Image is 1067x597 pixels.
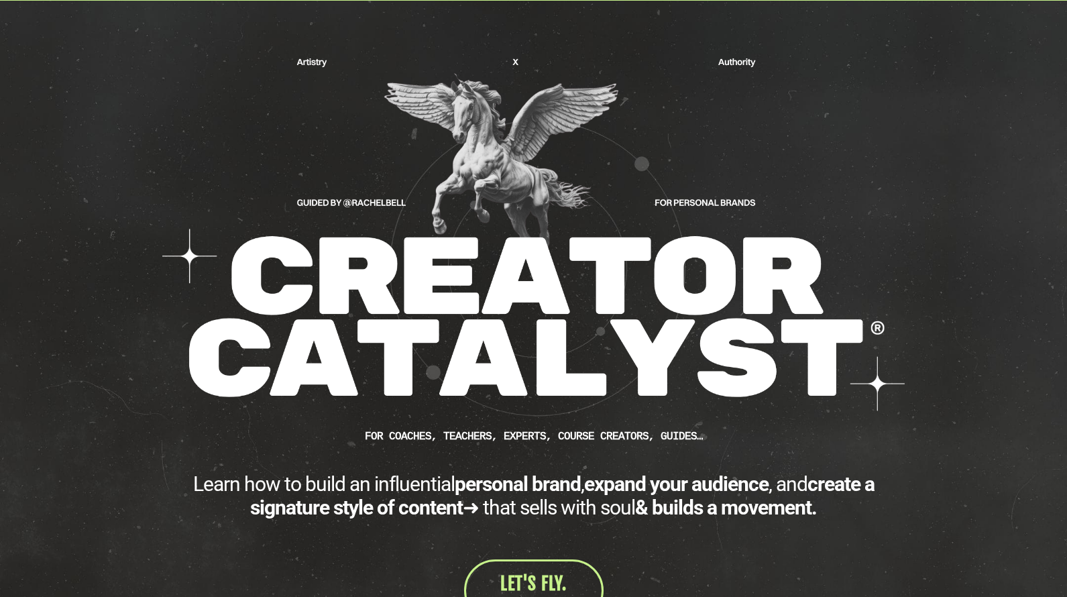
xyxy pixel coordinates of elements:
[584,472,769,496] b: expand your audience
[500,573,567,594] span: LET'S FLY.
[365,430,703,442] b: FOR Coaches, teachers, experts, course creators, guides…
[455,472,581,496] b: personal brand
[250,472,875,519] b: create a signature style of content
[165,472,903,519] div: Learn how to build an influential , , and ➜ that sells with soul
[635,496,817,519] b: & builds a movement.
